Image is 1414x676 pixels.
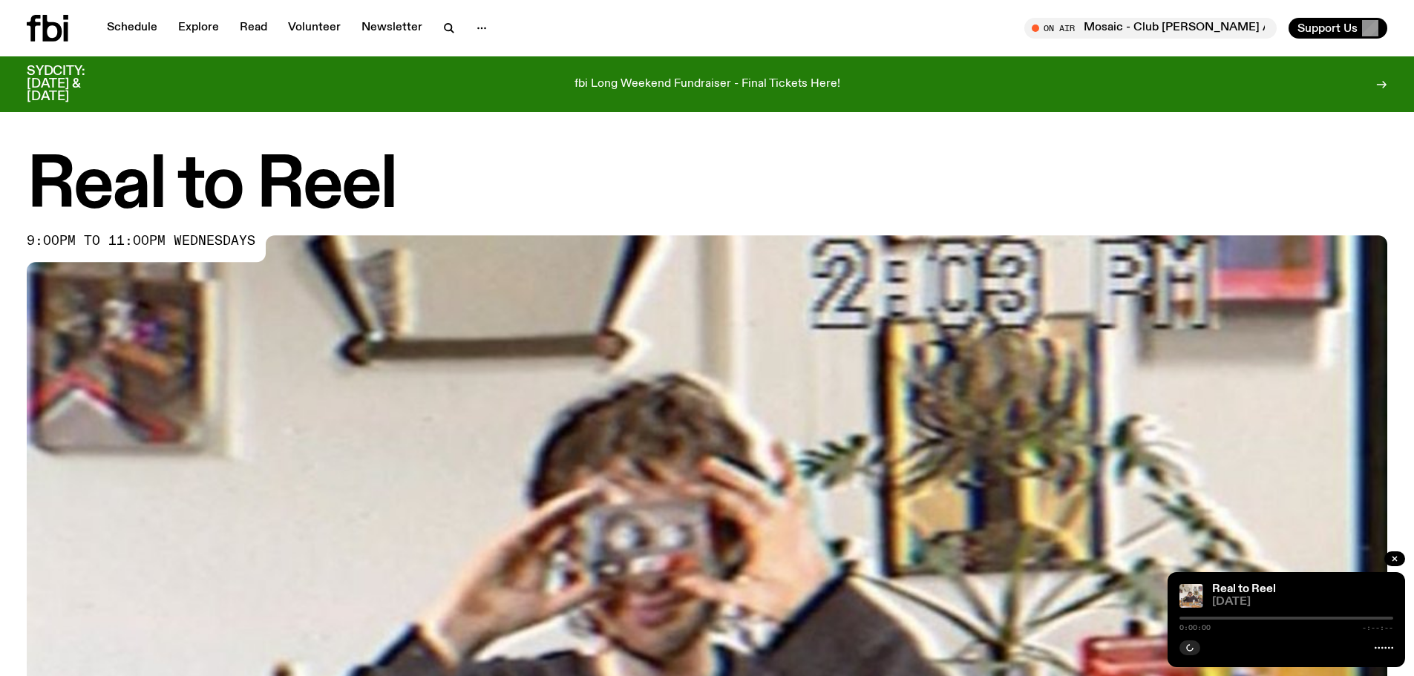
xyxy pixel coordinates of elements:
a: Schedule [98,18,166,39]
a: Volunteer [279,18,350,39]
a: Newsletter [353,18,431,39]
span: Support Us [1297,22,1358,35]
span: 9:00pm to 11:00pm wednesdays [27,235,255,247]
a: Read [231,18,276,39]
a: Explore [169,18,228,39]
span: 0:00:00 [1179,624,1211,631]
span: [DATE] [1212,597,1393,608]
h1: Real to Reel [27,154,1387,220]
a: Real to Reel [1212,583,1276,595]
p: fbi Long Weekend Fundraiser - Final Tickets Here! [575,78,840,91]
h3: SYDCITY: [DATE] & [DATE] [27,65,122,103]
button: Support Us [1289,18,1387,39]
img: Jasper Craig Adams holds a vintage camera to his eye, obscuring his face. He is wearing a grey ju... [1179,584,1203,608]
button: On AirMosaic - Club [PERSON_NAME] Archive 001 [1024,18,1277,39]
span: -:--:-- [1362,624,1393,631]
